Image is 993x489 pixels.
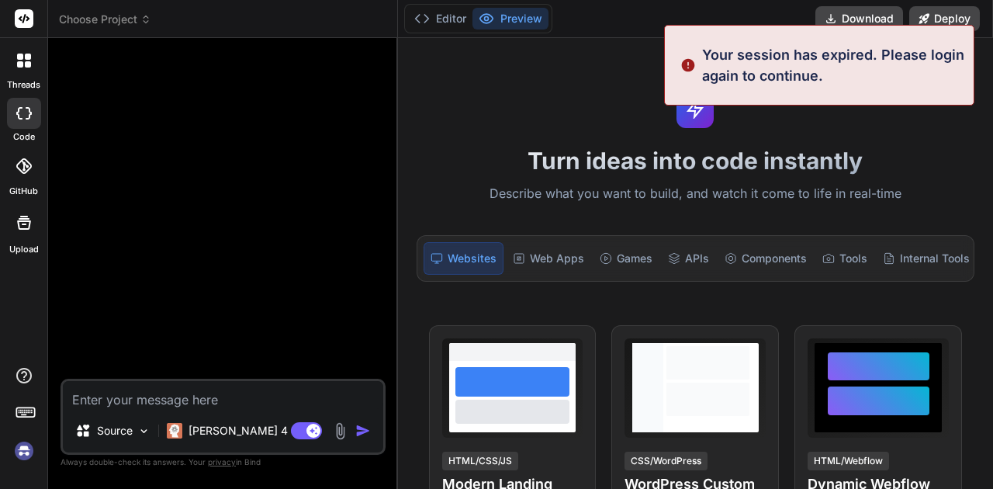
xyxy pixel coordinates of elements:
img: attachment [331,422,349,440]
p: Describe what you want to build, and watch it come to life in real-time [407,184,984,204]
label: Upload [9,243,39,256]
label: GitHub [9,185,38,198]
button: Preview [472,8,548,29]
p: [PERSON_NAME] 4 S.. [189,423,304,439]
div: Tools [816,242,874,275]
div: Web Apps [507,242,590,275]
label: code [13,130,35,144]
div: Websites [424,242,503,275]
p: Source [97,423,133,439]
div: HTML/CSS/JS [442,452,518,470]
div: Components [718,242,813,275]
div: Internal Tools [877,242,976,275]
img: Pick Models [137,425,151,438]
img: Claude 4 Sonnet [167,423,182,439]
button: Editor [408,8,472,29]
span: privacy [208,457,236,466]
span: Choose Project [59,12,151,27]
img: alert [680,44,696,86]
label: threads [7,78,40,92]
div: Games [593,242,659,275]
img: icon [355,423,371,439]
p: Always double-check its answers. Your in Bind [61,455,386,470]
p: Your session has expired. Please login again to continue. [702,44,964,86]
div: HTML/Webflow [808,452,889,470]
button: Download [815,6,903,31]
button: Deploy [909,6,980,31]
div: APIs [662,242,715,275]
img: signin [11,438,37,464]
h1: Turn ideas into code instantly [407,147,984,175]
div: CSS/WordPress [625,452,708,470]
